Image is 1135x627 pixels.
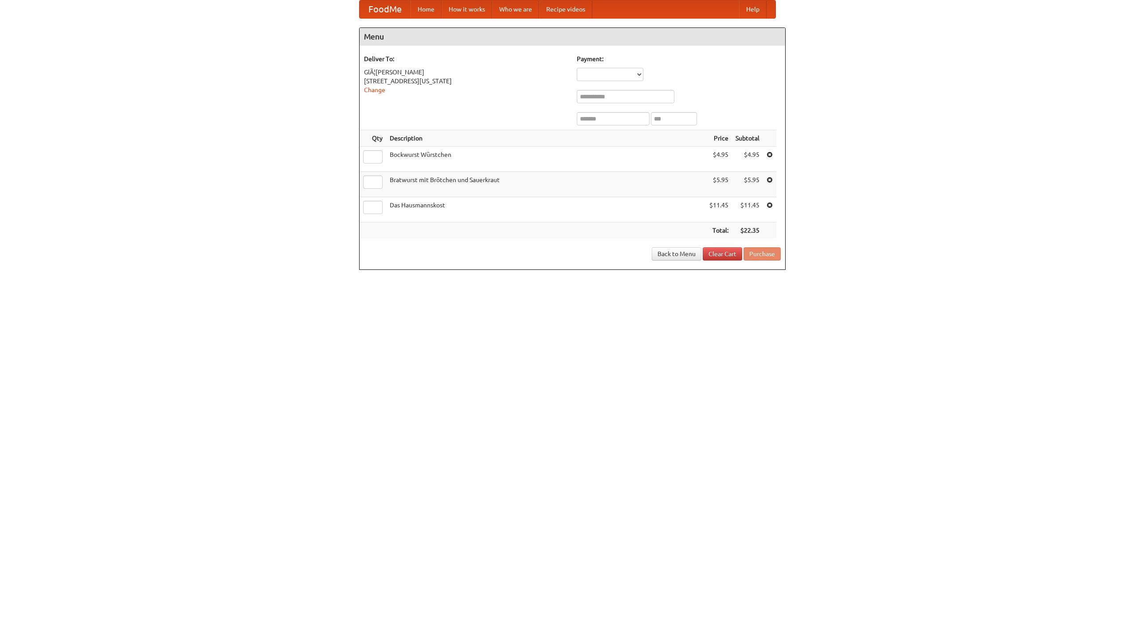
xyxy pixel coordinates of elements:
[739,0,767,18] a: Help
[732,172,763,197] td: $5.95
[577,55,781,63] h5: Payment:
[706,172,732,197] td: $5.95
[386,130,706,147] th: Description
[652,247,701,261] a: Back to Menu
[706,197,732,222] td: $11.45
[386,197,706,222] td: Das Hausmannskost
[706,222,732,239] th: Total:
[386,172,706,197] td: Bratwurst mit Brötchen und Sauerkraut
[732,147,763,172] td: $4.95
[364,77,568,86] div: [STREET_ADDRESS][US_STATE]
[364,86,385,93] a: Change
[364,55,568,63] h5: Deliver To:
[364,68,568,77] div: GlÃ¦[PERSON_NAME]
[732,197,763,222] td: $11.45
[706,147,732,172] td: $4.95
[706,130,732,147] th: Price
[732,222,763,239] th: $22.35
[386,147,706,172] td: Bockwurst Würstchen
[442,0,492,18] a: How it works
[732,130,763,147] th: Subtotal
[360,28,785,46] h4: Menu
[703,247,742,261] a: Clear Cart
[411,0,442,18] a: Home
[492,0,539,18] a: Who we are
[539,0,592,18] a: Recipe videos
[360,0,411,18] a: FoodMe
[744,247,781,261] button: Purchase
[360,130,386,147] th: Qty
